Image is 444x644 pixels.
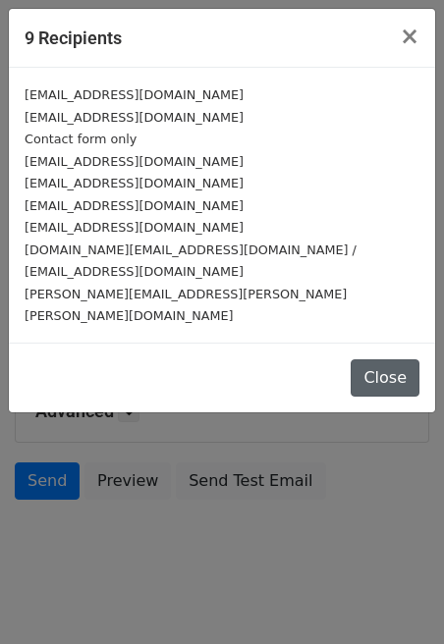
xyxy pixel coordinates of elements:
[25,198,244,213] small: [EMAIL_ADDRESS][DOMAIN_NAME]
[25,242,357,280] small: [DOMAIN_NAME][EMAIL_ADDRESS][DOMAIN_NAME] / [EMAIL_ADDRESS][DOMAIN_NAME]
[346,550,444,644] iframe: Chat Widget
[25,25,122,51] h5: 9 Recipients
[351,359,419,397] button: Close
[25,87,244,102] small: [EMAIL_ADDRESS][DOMAIN_NAME]
[25,220,244,235] small: [EMAIL_ADDRESS][DOMAIN_NAME]
[25,154,244,169] small: [EMAIL_ADDRESS][DOMAIN_NAME]
[25,110,244,125] small: [EMAIL_ADDRESS][DOMAIN_NAME]
[25,176,244,190] small: [EMAIL_ADDRESS][DOMAIN_NAME]
[25,132,137,146] small: Contact form only
[384,9,435,64] button: Close
[400,23,419,50] span: ×
[25,287,347,324] small: [PERSON_NAME][EMAIL_ADDRESS][PERSON_NAME][PERSON_NAME][DOMAIN_NAME]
